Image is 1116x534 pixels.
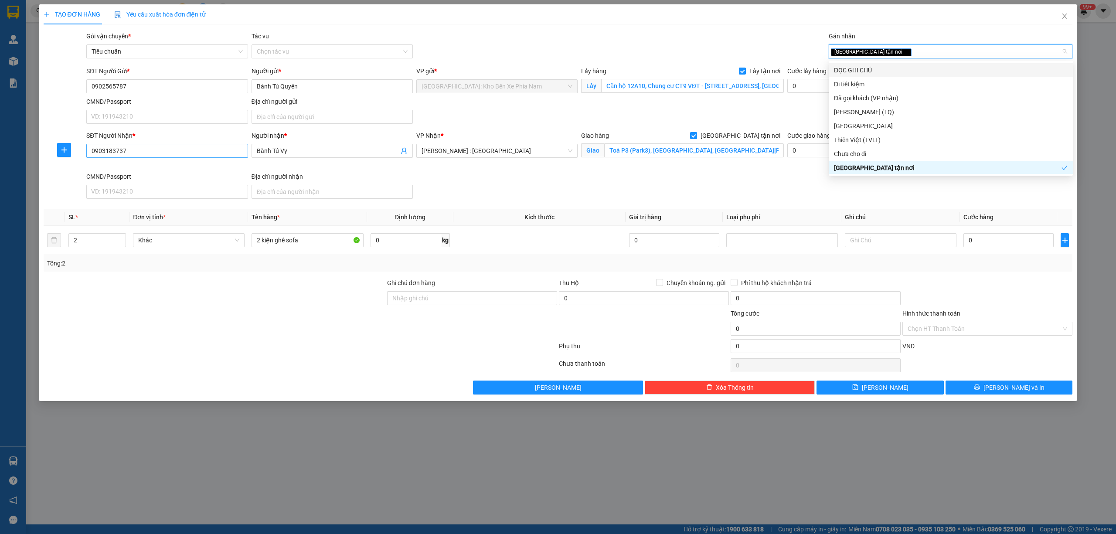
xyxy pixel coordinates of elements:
div: Người gửi [252,66,413,76]
span: plus [58,146,71,153]
span: [PERSON_NAME] [862,383,908,392]
input: Gán nhãn [913,46,915,57]
span: Giá trị hàng [629,214,661,221]
span: Đơn vị tính [133,214,166,221]
div: Đã gọi khách (VP nhận) [834,93,1068,103]
span: check [1062,165,1068,171]
input: 0 [629,233,719,247]
span: Tổng cước [731,310,759,317]
span: close [904,50,908,54]
span: delete [706,384,712,391]
span: Chuyển khoản ng. gửi [663,278,729,288]
span: [PERSON_NAME] và In [983,383,1045,392]
div: Địa chỉ người gửi [252,97,413,106]
span: save [852,384,858,391]
div: Thiên Việt (TVLT) [834,135,1068,145]
span: Lấy [581,79,601,93]
span: Cước hàng [963,214,994,221]
span: plus [1061,237,1068,244]
th: Ghi chú [841,209,960,226]
span: SL [68,214,75,221]
input: Ghi chú đơn hàng [387,291,557,305]
span: Lấy hàng [581,68,606,75]
div: Phụ thu [558,341,730,357]
div: Nam Bắc [829,119,1073,133]
input: Địa chỉ của người nhận [252,185,413,199]
span: Yêu cầu xuất hóa đơn điện tử [114,11,206,18]
label: Ghi chú đơn hàng [387,279,435,286]
input: Giao tận nơi [604,143,784,157]
span: Lấy tận nơi [746,66,784,76]
button: Close [1052,4,1077,29]
span: [PERSON_NAME] [535,383,582,392]
span: printer [974,384,980,391]
div: Trần Quyên (TQ) [829,105,1073,119]
span: Nha Trang: Kho Bến Xe Phía Nam [422,80,572,93]
span: plus [44,11,50,17]
div: Chưa cho đi [834,149,1068,159]
span: Gói vận chuyển [86,33,131,40]
span: close [1061,13,1068,20]
span: [GEOGRAPHIC_DATA] tận nơi [697,131,784,140]
button: plus [1061,233,1069,247]
span: Giao [581,143,604,157]
div: SĐT Người Nhận [86,131,248,140]
div: ĐỌC GHI CHÚ [834,65,1068,75]
div: [GEOGRAPHIC_DATA] tận nơi [834,163,1062,173]
span: Hồ Chí Minh : Kho Quận 12 [422,144,572,157]
span: VND [902,343,915,350]
label: Cước lấy hàng [787,68,827,75]
div: CMND/Passport [86,97,248,106]
div: VP gửi [416,66,578,76]
span: Phí thu hộ khách nhận trả [738,278,815,288]
th: Loại phụ phí [723,209,841,226]
div: Tổng: 2 [47,258,430,268]
img: icon [114,11,121,18]
div: Giao tận nơi [829,161,1073,175]
span: VP Nhận [416,132,441,139]
label: Tác vụ [252,33,269,40]
span: Tên hàng [252,214,280,221]
div: Địa chỉ người nhận [252,172,413,181]
button: delete [47,233,61,247]
div: Đi tiết kiệm [829,77,1073,91]
button: deleteXóa Thông tin [645,381,815,395]
div: CMND/Passport [86,172,248,181]
input: Cước lấy hàng [787,79,891,93]
div: SĐT Người Gửi [86,66,248,76]
button: [PERSON_NAME] [473,381,643,395]
label: Gán nhãn [829,33,855,40]
div: Người nhận [252,131,413,140]
div: Chưa cho đi [829,147,1073,161]
div: Chưa thanh toán [558,359,730,374]
span: kg [441,233,450,247]
span: Khác [138,234,239,247]
input: Địa chỉ của người gửi [252,110,413,124]
input: Cước giao hàng [787,143,891,157]
span: Xóa Thông tin [716,383,754,392]
span: Thu Hộ [559,279,579,286]
div: ĐỌC GHI CHÚ [829,63,1073,77]
button: plus [57,143,71,157]
div: Thiên Việt (TVLT) [829,133,1073,147]
input: Ghi Chú [845,233,956,247]
span: user-add [401,147,408,154]
div: [GEOGRAPHIC_DATA] [834,121,1068,131]
span: TẠO ĐƠN HÀNG [44,11,100,18]
button: save[PERSON_NAME] [817,381,944,395]
input: VD: Bàn, Ghế [252,233,363,247]
div: [PERSON_NAME] (TQ) [834,107,1068,117]
label: Hình thức thanh toán [902,310,960,317]
span: Kích thước [524,214,555,221]
button: printer[PERSON_NAME] và In [946,381,1073,395]
div: Đi tiết kiệm [834,79,1068,89]
span: Giao hàng [581,132,609,139]
input: Lấy tận nơi [601,79,784,93]
label: Cước giao hàng [787,132,830,139]
span: Tiêu chuẩn [92,45,242,58]
span: [GEOGRAPHIC_DATA] tận nơi [831,48,912,56]
span: Định lượng [395,214,425,221]
div: Đã gọi khách (VP nhận) [829,91,1073,105]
